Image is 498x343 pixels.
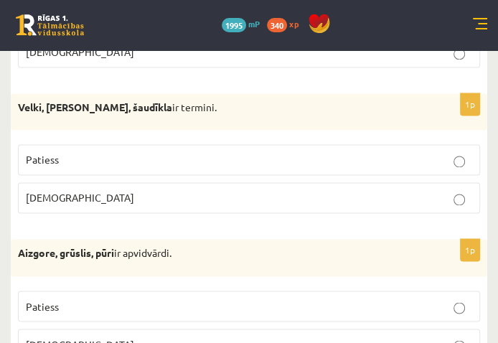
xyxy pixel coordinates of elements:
input: [DEMOGRAPHIC_DATA] [454,48,465,60]
p: ir apvidvārdi. [18,246,408,260]
input: Patiess [454,156,465,167]
strong: Aizgore, grūslis, pūri [18,246,114,259]
input: Patiess [454,302,465,314]
a: 340 xp [267,18,306,29]
strong: Velki, [PERSON_NAME], šaudīkla [18,100,172,113]
span: Patiess [26,153,59,166]
a: Rīgas 1. Tālmācības vidusskola [16,14,84,36]
span: Patiess [26,299,59,312]
span: [DEMOGRAPHIC_DATA] [26,45,134,58]
span: 1995 [222,18,246,32]
span: [DEMOGRAPHIC_DATA] [26,191,134,204]
p: 1p [460,93,480,116]
span: 340 [267,18,287,32]
p: ir termini. [18,100,408,115]
p: 1p [460,238,480,261]
span: xp [289,18,299,29]
span: mP [248,18,260,29]
input: [DEMOGRAPHIC_DATA] [454,194,465,205]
